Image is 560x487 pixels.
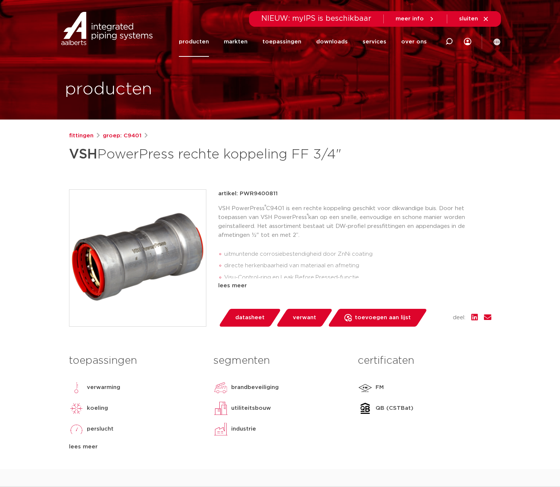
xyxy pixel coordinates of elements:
[262,27,301,57] a: toepassingen
[213,401,228,416] img: utiliteitsbouw
[355,312,411,324] span: toevoegen aan lijst
[358,380,373,395] img: FM
[218,189,278,198] p: artikel: PWR9400811
[316,27,348,57] a: downloads
[276,309,333,327] a: verwant
[218,281,491,290] div: lees meer
[307,213,308,218] sup: ®
[224,248,491,260] li: uitmuntende corrosiebestendigheid door ZnNi coating
[235,312,265,324] span: datasheet
[231,404,271,413] p: utiliteitsbouw
[69,143,348,166] h1: PowerPress rechte koppeling FF 3/4"
[69,380,84,395] img: verwarming
[396,16,424,22] span: meer info
[87,404,108,413] p: koeling
[224,260,491,272] li: directe herkenbaarheid van materiaal en afmeting
[87,383,120,392] p: verwarming
[376,404,413,413] p: QB (CSTBat)
[459,16,478,22] span: sluiten
[453,313,465,322] span: deel:
[69,131,94,140] a: fittingen
[464,27,471,57] div: my IPS
[293,312,316,324] span: verwant
[69,190,206,326] img: Product Image for VSH PowerPress rechte koppeling FF 3/4"
[87,425,114,434] p: perslucht
[218,204,491,240] p: VSH PowerPress C9401 is een rechte koppeling geschikt voor dikwandige buis. Door het toepassen va...
[224,27,248,57] a: markten
[265,205,266,209] sup: ®
[69,442,202,451] div: lees meer
[231,425,256,434] p: industrie
[224,272,491,284] li: Visu-Control-ring en Leak Before Pressed-functie
[401,27,427,57] a: over ons
[69,353,202,368] h3: toepassingen
[376,383,384,392] p: FM
[213,380,228,395] img: brandbeveiliging
[69,422,84,437] img: perslucht
[69,401,84,416] img: koeling
[358,401,373,416] img: QB (CSTBat)
[69,148,97,161] strong: VSH
[363,27,386,57] a: services
[396,16,435,22] a: meer info
[103,131,141,140] a: groep: C9401
[358,353,491,368] h3: certificaten
[261,15,371,22] span: NIEUW: myIPS is beschikbaar
[218,309,281,327] a: datasheet
[231,383,279,392] p: brandbeveiliging
[213,353,347,368] h3: segmenten
[213,422,228,437] img: industrie
[459,16,489,22] a: sluiten
[179,27,209,57] a: producten
[65,78,152,101] h1: producten
[179,27,427,57] nav: Menu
